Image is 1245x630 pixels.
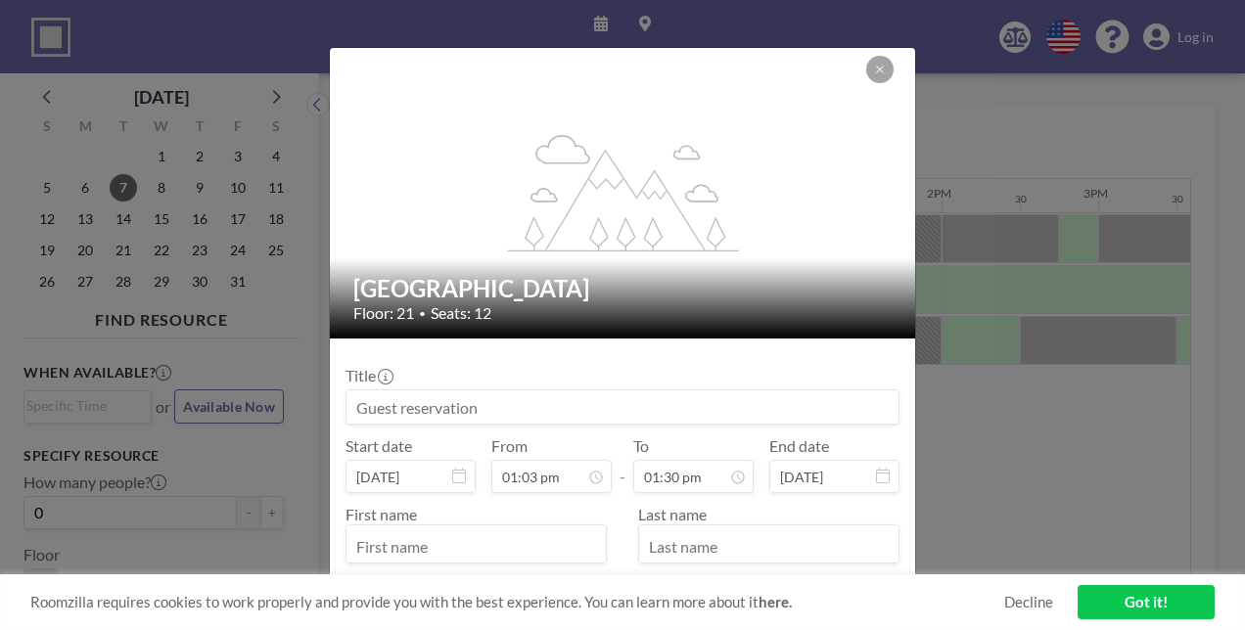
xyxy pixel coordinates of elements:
a: Decline [1004,593,1053,611]
h2: [GEOGRAPHIC_DATA] [353,274,894,303]
label: End date [769,436,829,456]
input: Last name [639,529,899,562]
a: here. [759,593,792,610]
label: Start date [346,436,412,456]
label: First name [346,505,417,523]
g: flex-grow: 1.2; [508,133,739,250]
a: Got it! [1078,585,1215,619]
label: Last name [638,505,707,523]
span: • [419,306,426,321]
label: To [633,436,649,456]
span: Seats: 12 [431,303,491,323]
input: First name [346,529,606,562]
label: Title [346,366,392,385]
span: Floor: 21 [353,303,414,323]
span: Roomzilla requires cookies to work properly and provide you with the best experience. You can lea... [30,593,1004,611]
input: Guest reservation [346,390,899,424]
span: - [620,443,625,486]
label: From [491,436,528,456]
